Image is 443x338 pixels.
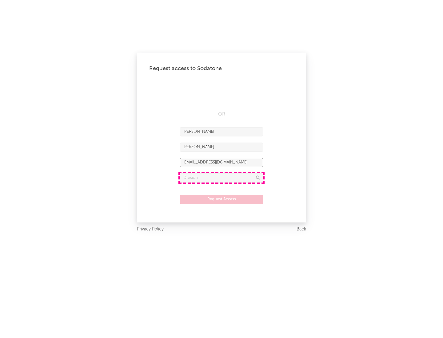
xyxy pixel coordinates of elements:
[137,226,164,233] a: Privacy Policy
[180,143,263,152] input: Last Name
[180,195,263,204] button: Request Access
[180,127,263,136] input: First Name
[180,111,263,118] div: OR
[180,173,263,183] input: Division
[297,226,306,233] a: Back
[149,65,294,72] div: Request access to Sodatone
[180,158,263,167] input: Email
